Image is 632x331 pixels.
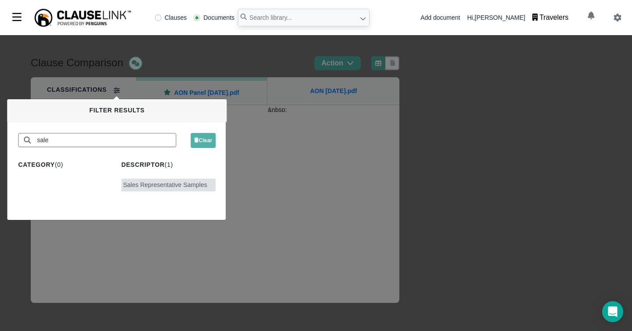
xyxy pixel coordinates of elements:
span: Clear [194,137,212,144]
div: Hi, [PERSON_NAME] [467,9,575,26]
img: ClauseLink [33,8,132,28]
b: FILTER RESULTS [90,107,145,114]
div: Sales Representative Samples [122,179,216,191]
b: DESCRIPTOR [122,161,165,168]
div: Travelers [539,12,568,23]
b: CATEGORY [18,161,55,168]
div: Add document [420,13,460,22]
input: Search library... [238,9,370,26]
div: Open Intercom Messenger [602,301,623,322]
input: Search to filter list below... [36,133,176,147]
h5: ( 0 ) [18,161,117,176]
h5: ( 1 ) [117,161,216,176]
button: Clear [190,133,215,148]
label: Clauses [155,14,187,21]
button: Travelers [525,9,576,26]
label: Documents [194,14,234,21]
